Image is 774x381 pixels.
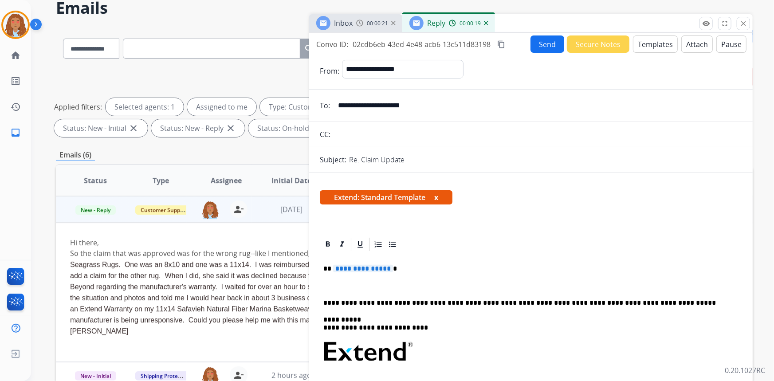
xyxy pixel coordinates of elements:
p: Applied filters: [54,102,102,112]
div: Type: Customer Support [260,98,372,116]
span: Status [84,175,107,186]
img: agent-avatar [201,200,219,219]
span: 00:00:21 [367,20,388,27]
mat-icon: fullscreen [721,20,729,27]
p: Subject: [320,154,346,165]
span: [DATE] [280,204,303,214]
mat-icon: home [10,50,21,61]
div: Bold [321,238,334,251]
span: [PERSON_NAME] [70,327,129,335]
button: Send [530,35,564,53]
span: New - Initial [75,371,116,381]
div: Selected agents: 1 [106,98,184,116]
p: 0.20.1027RC [725,365,765,376]
span: Initial Date [271,175,311,186]
p: Convo ID: [316,39,348,50]
mat-icon: close [128,123,139,134]
mat-icon: close [739,20,747,27]
mat-icon: close [225,123,236,134]
p: CC: [320,129,330,140]
mat-icon: remove_red_eye [702,20,710,27]
div: So the claim that was approved was for the wrong rug--like I mentioned, I purchased two Extend wa... [70,248,608,326]
mat-icon: person_remove [233,204,244,215]
mat-icon: list_alt [10,76,21,86]
p: Re: Claim Update [349,154,405,165]
div: Italic [335,238,349,251]
span: Type [153,175,169,186]
button: Pause [716,35,746,53]
div: Ordered List [372,238,385,251]
div: Hi there, [70,237,608,337]
span: Reply [427,18,445,28]
p: Emails (6) [56,149,95,161]
span: SAFAVIEH Natural Fiber Marina Basketweave Seagrass Rugs. One was an 8x10 and one was a 11x14. I w... [70,250,603,324]
div: Status: New - Initial [54,119,148,137]
span: 2 hours ago [271,370,311,380]
button: x [434,192,438,203]
span: New - Reply [75,205,116,215]
p: To: [320,100,330,111]
button: Templates [633,35,678,53]
span: Customer Support [135,205,193,215]
span: Assignee [211,175,242,186]
mat-icon: inbox [10,127,21,138]
div: Underline [354,238,367,251]
span: 02cdb6eb-43ed-4e48-acb6-13c511d83198 [353,39,491,49]
mat-icon: person_remove [233,370,244,381]
div: Assigned to me [187,98,256,116]
mat-icon: history [10,102,21,112]
button: Secure Notes [567,35,629,53]
div: Bullet List [386,238,399,251]
img: avatar [3,12,28,37]
div: Status: On-hold – Internal [248,119,364,137]
span: Inbox [334,18,353,28]
mat-icon: content_copy [497,40,505,48]
span: Extend: Standard Template [320,190,452,204]
mat-icon: search [304,43,314,54]
div: Status: New - Reply [151,119,245,137]
button: Attach [681,35,713,53]
span: 00:00:19 [460,20,481,27]
p: From: [320,66,339,76]
span: Shipping Protection [135,371,196,381]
